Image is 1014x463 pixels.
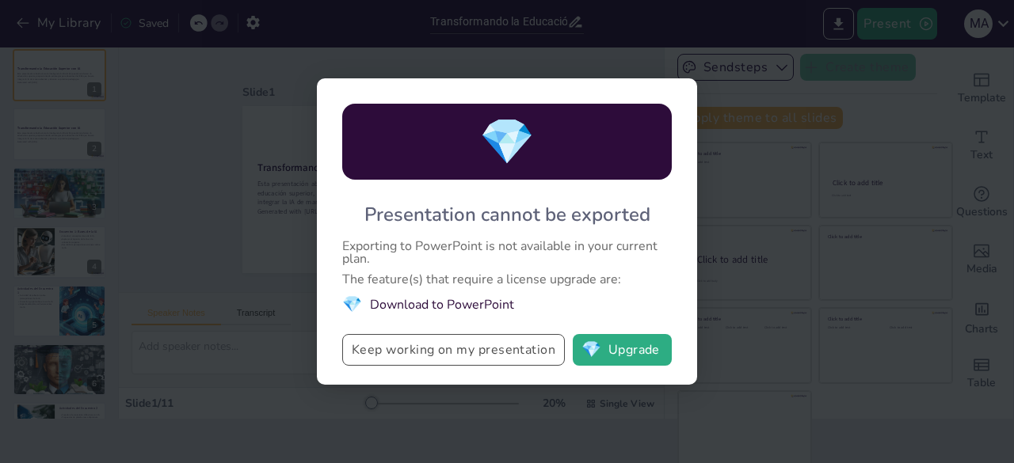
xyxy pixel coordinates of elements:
div: Exporting to PowerPoint is not available in your current plan. [342,240,672,265]
li: Download to PowerPoint [342,294,672,315]
button: Keep working on my presentation [342,334,565,366]
span: diamond [581,342,601,358]
span: diamond [479,112,535,173]
div: The feature(s) that require a license upgrade are: [342,273,672,286]
button: diamondUpgrade [573,334,672,366]
span: diamond [342,294,362,315]
div: Presentation cannot be exported [364,202,650,227]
